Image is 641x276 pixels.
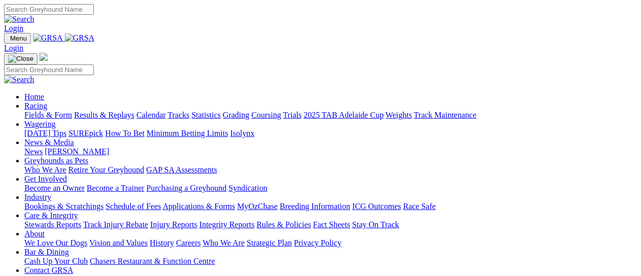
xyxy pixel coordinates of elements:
[136,111,166,119] a: Calendar
[24,193,51,201] a: Industry
[229,184,267,192] a: Syndication
[150,220,197,229] a: Injury Reports
[24,129,637,138] div: Wagering
[403,202,435,211] a: Race Safe
[24,202,103,211] a: Bookings & Scratchings
[280,202,350,211] a: Breeding Information
[352,220,399,229] a: Stay On Track
[24,184,85,192] a: Become an Owner
[65,33,95,43] img: GRSA
[105,129,145,137] a: How To Bet
[24,111,72,119] a: Fields & Form
[24,266,73,274] a: Contact GRSA
[87,184,144,192] a: Become a Trainer
[24,238,87,247] a: We Love Our Dogs
[24,129,66,137] a: [DATE] Tips
[4,24,23,32] a: Login
[176,238,201,247] a: Careers
[237,202,278,211] a: MyOzChase
[4,4,94,15] input: Search
[74,111,134,119] a: Results & Replays
[149,238,174,247] a: History
[247,238,292,247] a: Strategic Plan
[146,129,228,137] a: Minimum Betting Limits
[24,175,67,183] a: Get Involved
[352,202,401,211] a: ICG Outcomes
[283,111,301,119] a: Trials
[168,111,190,119] a: Tracks
[40,53,48,61] img: logo-grsa-white.png
[313,220,350,229] a: Fact Sheets
[90,257,215,265] a: Chasers Restaurant & Function Centre
[68,165,144,174] a: Retire Your Greyhound
[223,111,249,119] a: Grading
[24,248,69,256] a: Bar & Dining
[230,129,254,137] a: Isolynx
[24,238,637,248] div: About
[4,64,94,75] input: Search
[24,120,56,128] a: Wagering
[4,33,31,44] button: Toggle navigation
[4,53,37,64] button: Toggle navigation
[24,229,45,238] a: About
[24,165,637,175] div: Greyhounds as Pets
[251,111,281,119] a: Coursing
[146,184,227,192] a: Purchasing a Greyhound
[24,202,637,211] div: Industry
[163,202,235,211] a: Applications & Forms
[24,111,637,120] div: Racing
[24,138,74,147] a: News & Media
[24,211,78,220] a: Care & Integrity
[24,147,43,156] a: News
[294,238,342,247] a: Privacy Policy
[24,220,637,229] div: Care & Integrity
[192,111,221,119] a: Statistics
[4,75,34,84] img: Search
[89,238,147,247] a: Vision and Values
[4,44,23,52] a: Login
[24,147,637,156] div: News & Media
[83,220,148,229] a: Track Injury Rebate
[24,101,47,110] a: Racing
[68,129,103,137] a: SUREpick
[24,92,44,101] a: Home
[24,165,66,174] a: Who We Are
[24,184,637,193] div: Get Involved
[203,238,245,247] a: Who We Are
[33,33,63,43] img: GRSA
[146,165,217,174] a: GAP SA Assessments
[199,220,254,229] a: Integrity Reports
[24,257,88,265] a: Cash Up Your Club
[24,220,81,229] a: Stewards Reports
[24,156,88,165] a: Greyhounds as Pets
[105,202,161,211] a: Schedule of Fees
[45,147,109,156] a: [PERSON_NAME]
[386,111,412,119] a: Weights
[10,34,27,42] span: Menu
[304,111,384,119] a: 2025 TAB Adelaide Cup
[8,55,33,63] img: Close
[24,257,637,266] div: Bar & Dining
[256,220,311,229] a: Rules & Policies
[414,111,476,119] a: Track Maintenance
[4,15,34,24] img: Search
